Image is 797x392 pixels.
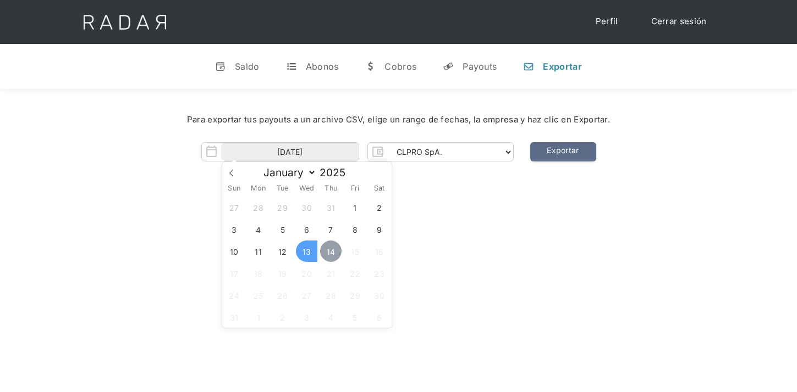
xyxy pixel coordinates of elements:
[320,240,342,262] span: August 14, 2025
[369,306,390,328] span: September 6, 2025
[369,262,390,284] span: August 23, 2025
[248,219,269,240] span: August 4, 2025
[296,306,317,328] span: September 3, 2025
[320,306,342,328] span: September 4, 2025
[272,197,293,218] span: July 29, 2025
[640,11,718,32] a: Cerrar sesión
[369,240,390,262] span: August 16, 2025
[222,185,246,192] span: Sun
[286,61,297,72] div: t
[223,262,245,284] span: August 17, 2025
[530,142,596,161] a: Exportar
[272,262,293,284] span: August 19, 2025
[296,197,317,218] span: July 30, 2025
[585,11,629,32] a: Perfil
[320,262,342,284] span: August 21, 2025
[272,284,293,306] span: August 26, 2025
[223,240,245,262] span: August 10, 2025
[384,61,416,72] div: Cobros
[296,262,317,284] span: August 20, 2025
[246,185,271,192] span: Mon
[306,61,339,72] div: Abonos
[344,284,366,306] span: August 29, 2025
[248,240,269,262] span: August 11, 2025
[271,185,295,192] span: Tue
[443,61,454,72] div: y
[223,197,245,218] span: July 27, 2025
[344,262,366,284] span: August 22, 2025
[296,219,317,240] span: August 6, 2025
[258,166,316,180] select: Month
[369,197,390,218] span: August 2, 2025
[201,142,514,161] form: Form
[523,61,534,72] div: n
[215,61,226,72] div: v
[463,61,497,72] div: Payouts
[295,185,319,192] span: Wed
[319,185,343,192] span: Thu
[248,262,269,284] span: August 18, 2025
[272,219,293,240] span: August 5, 2025
[272,240,293,262] span: August 12, 2025
[367,185,392,192] span: Sat
[223,284,245,306] span: August 24, 2025
[33,114,764,126] div: Para exportar tus payouts a un archivo CSV, elige un rango de fechas, la empresa y haz clic en Ex...
[365,61,376,72] div: w
[369,284,390,306] span: August 30, 2025
[248,197,269,218] span: July 28, 2025
[272,306,293,328] span: September 2, 2025
[320,219,342,240] span: August 7, 2025
[320,284,342,306] span: August 28, 2025
[296,284,317,306] span: August 27, 2025
[543,61,581,72] div: Exportar
[344,219,366,240] span: August 8, 2025
[344,306,366,328] span: September 5, 2025
[248,306,269,328] span: September 1, 2025
[369,219,390,240] span: August 9, 2025
[296,240,317,262] span: August 13, 2025
[316,166,356,179] input: Year
[344,197,366,218] span: August 1, 2025
[235,61,260,72] div: Saldo
[248,284,269,306] span: August 25, 2025
[344,240,366,262] span: August 15, 2025
[223,306,245,328] span: August 31, 2025
[320,197,342,218] span: July 31, 2025
[343,185,367,192] span: Fri
[223,219,245,240] span: August 3, 2025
